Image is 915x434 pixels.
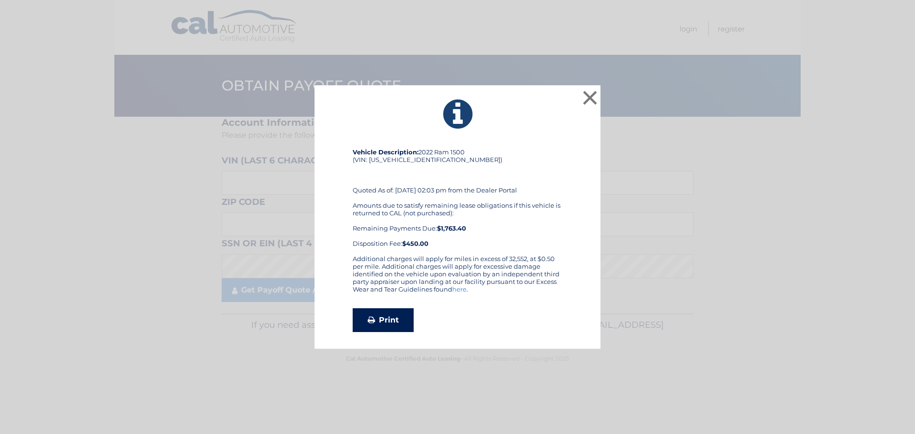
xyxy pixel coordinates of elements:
[353,308,414,332] a: Print
[353,148,562,255] div: 2022 Ram 1500 (VIN: [US_VEHICLE_IDENTIFICATION_NUMBER]) Quoted As of: [DATE] 02:03 pm from the De...
[452,285,467,293] a: here
[353,148,418,156] strong: Vehicle Description:
[353,255,562,301] div: Additional charges will apply for miles in excess of 32,552, at $0.50 per mile. Additional charge...
[580,88,600,107] button: ×
[353,202,562,247] div: Amounts due to satisfy remaining lease obligations if this vehicle is returned to CAL (not purcha...
[402,240,428,247] strong: $450.00
[437,224,466,232] b: $1,763.40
